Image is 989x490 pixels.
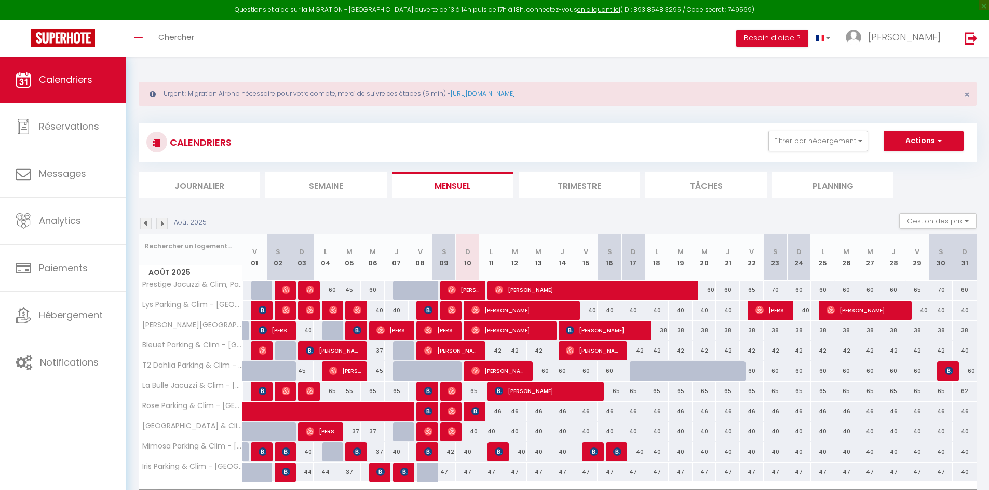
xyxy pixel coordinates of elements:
[945,446,989,490] iframe: LiveChat chat widget
[448,300,455,320] span: [PERSON_NAME]
[834,234,858,281] th: 26
[424,442,432,461] span: [PERSON_NAME]
[693,382,716,401] div: 65
[834,321,858,340] div: 38
[905,402,929,421] div: 46
[490,247,493,257] abbr: L
[834,382,858,401] div: 65
[598,301,621,320] div: 40
[669,422,693,441] div: 40
[621,382,645,401] div: 65
[495,381,598,401] span: [PERSON_NAME]
[574,361,598,381] div: 60
[749,247,754,257] abbr: V
[290,321,314,340] div: 40
[899,213,977,229] button: Gestion des prix
[693,234,716,281] th: 20
[740,281,764,300] div: 65
[821,247,824,257] abbr: L
[787,281,811,300] div: 60
[471,320,551,340] span: [PERSON_NAME]
[905,341,929,360] div: 42
[787,301,811,320] div: 40
[361,361,385,381] div: 45
[282,442,290,461] span: [PERSON_NAME]
[448,401,455,421] span: Mambingo Pamina
[811,234,835,281] th: 25
[574,234,598,281] th: 15
[655,247,658,257] abbr: L
[811,382,835,401] div: 65
[495,280,694,300] span: [PERSON_NAME]
[471,300,575,320] span: [PERSON_NAME]
[361,422,385,441] div: 37
[645,341,669,360] div: 42
[40,356,99,369] span: Notifications
[838,20,954,57] a: ... [PERSON_NAME]
[503,422,527,441] div: 40
[442,247,446,257] abbr: S
[409,234,432,281] th: 08
[621,301,645,320] div: 40
[621,341,645,360] div: 42
[584,247,588,257] abbr: V
[39,309,103,321] span: Hébergement
[843,247,849,257] abbr: M
[693,341,716,360] div: 42
[621,422,645,441] div: 40
[141,402,245,410] span: Rose Parking & Clim - [GEOGRAPHIC_DATA]-ville
[811,341,835,360] div: 42
[141,442,245,450] span: Mimosa Parking & Clim - [GEOGRAPHIC_DATA]-ville
[39,73,92,86] span: Calendriers
[306,300,314,320] span: [PERSON_NAME]
[141,301,245,309] span: Lys Parking & Clim - [GEOGRAPHIC_DATA]-ville
[527,422,551,441] div: 40
[834,422,858,441] div: 40
[503,234,527,281] th: 12
[953,422,977,441] div: 40
[598,382,621,401] div: 65
[299,247,304,257] abbr: D
[953,382,977,401] div: 62
[282,280,290,300] span: [PERSON_NAME]
[905,281,929,300] div: 65
[329,300,337,320] span: [PERSON_NAME]
[740,341,764,360] div: 42
[764,361,788,381] div: 60
[716,281,740,300] div: 60
[598,422,621,441] div: 40
[471,361,527,381] span: [PERSON_NAME]
[764,422,788,441] div: 40
[716,301,740,320] div: 40
[858,234,882,281] th: 27
[337,281,361,300] div: 45
[290,442,314,461] div: 40
[259,341,266,360] span: [PERSON_NAME]
[361,234,385,281] th: 06
[965,32,978,45] img: logout
[764,382,788,401] div: 65
[385,442,409,461] div: 40
[882,422,906,441] div: 40
[858,361,882,381] div: 60
[418,247,423,257] abbr: V
[669,402,693,421] div: 46
[361,382,385,401] div: 65
[834,402,858,421] div: 46
[693,301,716,320] div: 40
[527,341,551,360] div: 42
[39,214,81,227] span: Analytics
[392,172,513,198] li: Mensuel
[479,402,503,421] div: 46
[764,402,788,421] div: 46
[590,442,598,461] span: [PERSON_NAME]
[669,341,693,360] div: 42
[448,280,479,300] span: [PERSON_NAME]
[939,247,943,257] abbr: S
[550,422,574,441] div: 40
[693,321,716,340] div: 38
[448,381,455,401] span: [PERSON_NAME]
[882,402,906,421] div: 46
[787,361,811,381] div: 60
[846,30,861,45] img: ...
